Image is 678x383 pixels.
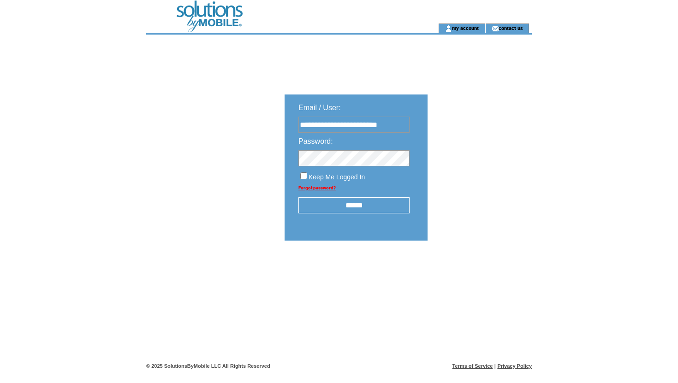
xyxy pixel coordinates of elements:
[497,363,532,369] a: Privacy Policy
[298,104,341,112] span: Email / User:
[298,185,336,190] a: Forgot password?
[298,137,333,145] span: Password:
[499,25,523,31] a: contact us
[494,363,496,369] span: |
[309,173,365,181] span: Keep Me Logged In
[452,363,493,369] a: Terms of Service
[445,25,452,32] img: account_icon.gif;jsessionid=5BF6853ACFDB4454EBEF90E09C6B01F7
[454,264,500,275] img: transparent.png;jsessionid=5BF6853ACFDB4454EBEF90E09C6B01F7
[492,25,499,32] img: contact_us_icon.gif;jsessionid=5BF6853ACFDB4454EBEF90E09C6B01F7
[146,363,270,369] span: © 2025 SolutionsByMobile LLC All Rights Reserved
[452,25,479,31] a: my account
